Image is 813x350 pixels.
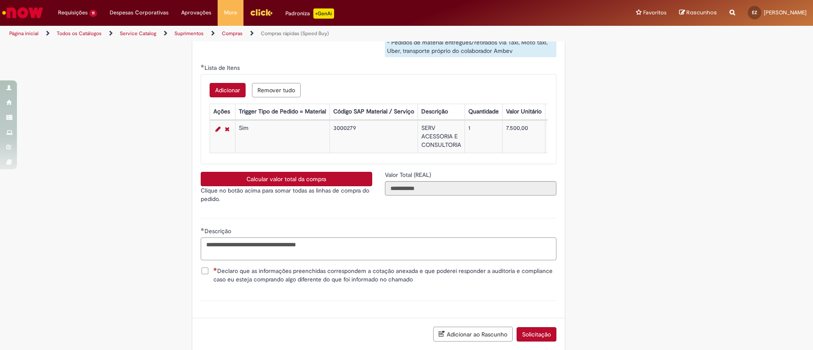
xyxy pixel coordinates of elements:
label: Somente leitura - Valor Total (REAL) [385,171,433,179]
a: Suprimentos [174,30,204,37]
th: Valor Total Moeda [545,104,599,120]
span: Favoritos [643,8,666,17]
span: Descrição [205,227,233,235]
button: Calcular valor total da compra [201,172,372,186]
span: [PERSON_NAME] [764,9,807,16]
img: ServiceNow [1,4,44,21]
td: Sim [235,121,329,153]
th: Valor Unitário [502,104,545,120]
a: Service Catalog [120,30,156,37]
span: Necessários [213,267,217,271]
td: 7.500,00 [502,121,545,153]
a: Todos os Catálogos [57,30,102,37]
a: Rascunhos [679,9,717,17]
span: Requisições [58,8,88,17]
span: More [224,8,237,17]
span: Despesas Corporativas [110,8,169,17]
button: Add a row for Lista de Itens [210,83,246,97]
div: - Pedidos de material entregues/retirados via Taxi, Moto taxi, Uber, transporte próprio do colabo... [385,36,556,57]
button: Solicitação [517,327,556,342]
td: 1 [465,121,502,153]
th: Código SAP Material / Serviço [329,104,418,120]
th: Quantidade [465,104,502,120]
th: Descrição [418,104,465,120]
p: +GenAi [313,8,334,19]
td: SERV ACESSORIA E CONSULTORIA [418,121,465,153]
span: EZ [752,10,757,15]
td: 3000279 [329,121,418,153]
a: Remover linha 1 [223,124,232,134]
td: 7.500,00 [545,121,599,153]
button: Remove all rows for Lista de Itens [252,83,301,97]
a: Compras rápidas (Speed Buy) [261,30,329,37]
span: Obrigatório Preenchido [201,228,205,231]
p: Clique no botão acima para somar todas as linhas de compra do pedido. [201,186,372,203]
span: Rascunhos [686,8,717,17]
ul: Trilhas de página [6,26,536,41]
a: Editar Linha 1 [213,124,223,134]
textarea: Descrição [201,237,556,260]
button: Adicionar ao Rascunho [433,327,513,342]
span: Aprovações [181,8,211,17]
span: 11 [89,10,97,17]
input: Valor Total (REAL) [385,181,556,196]
a: Compras [222,30,243,37]
span: Declaro que as informações preenchidas correspondem a cotação anexada e que poderei responder a a... [213,267,556,284]
span: Lista de Itens [205,64,241,72]
th: Trigger Tipo de Pedido = Material [235,104,329,120]
th: Ações [210,104,235,120]
img: click_logo_yellow_360x200.png [250,6,273,19]
div: Padroniza [285,8,334,19]
a: Página inicial [9,30,39,37]
span: Obrigatório Preenchido [201,64,205,68]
